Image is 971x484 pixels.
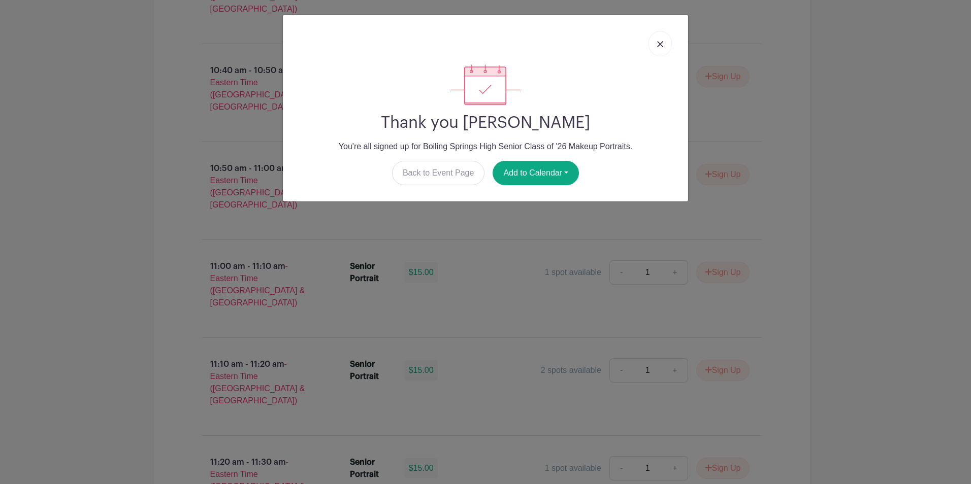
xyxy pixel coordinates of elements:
img: signup_complete-c468d5dda3e2740ee63a24cb0ba0d3ce5d8a4ecd24259e683200fb1569d990c8.svg [450,64,521,105]
p: You're all signed up for Boiling Springs High Senior Class of '26 Makeup Portraits. [291,141,680,153]
h2: Thank you [PERSON_NAME] [291,113,680,132]
a: Back to Event Page [392,161,485,185]
img: close_button-5f87c8562297e5c2d7936805f587ecaba9071eb48480494691a3f1689db116b3.svg [657,41,663,47]
button: Add to Calendar [493,161,579,185]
